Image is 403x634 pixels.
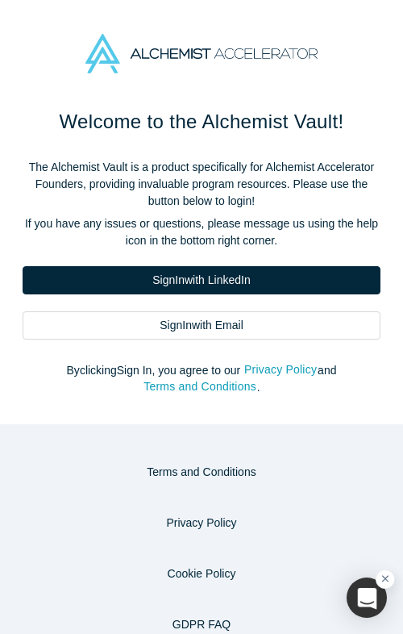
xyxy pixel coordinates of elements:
a: SignInwith Email [23,311,380,340]
img: Alchemist Accelerator Logo [85,34,318,73]
button: Privacy Policy [243,361,318,379]
button: Cookie Policy [151,560,253,588]
button: Terms and Conditions [130,458,272,486]
a: SignInwith LinkedIn [23,266,380,294]
button: Terms and Conditions [143,377,257,396]
p: If you have any issues or questions, please message us using the help icon in the bottom right co... [23,215,380,249]
h1: Welcome to the Alchemist Vault! [23,107,380,136]
p: The Alchemist Vault is a product specifically for Alchemist Accelerator Founders, providing inval... [23,159,380,210]
button: Privacy Policy [149,509,253,537]
p: By clicking Sign In , you agree to our and . [23,362,380,396]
